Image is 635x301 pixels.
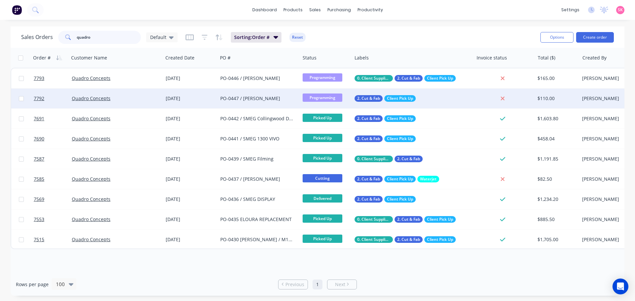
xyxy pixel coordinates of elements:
[303,55,317,61] div: Status
[355,95,416,102] button: 2. Cut & FabClient Pick Up
[303,114,342,122] span: Picked Up
[306,5,324,15] div: sales
[357,135,380,142] span: 2. Cut & Fab
[576,32,614,43] button: Create order
[34,236,44,243] span: 7515
[303,73,342,82] span: Programming
[613,279,628,294] div: Open Intercom Messenger
[34,230,72,249] a: 7515
[357,176,380,182] span: 2. Cut & Fab
[72,156,110,162] a: Quadro Concepts
[303,154,342,162] span: Picked Up
[537,115,575,122] div: $1,603.80
[420,176,437,182] span: Waterjet
[355,55,369,61] div: Labels
[357,115,380,122] span: 2. Cut & Fab
[220,176,294,182] div: PO-0437 / [PERSON_NAME]
[34,115,44,122] span: 7691
[537,135,575,142] div: $458.04
[355,156,423,162] button: 0. Client Supplied Material2. Cut & Fab
[220,236,294,243] div: PO-0430 [PERSON_NAME] / M1 - 11732
[71,55,107,61] div: Customer Name
[220,115,294,122] div: PO-0442 / SMEG Collingwood Display
[72,135,110,142] a: Quadro Concepts
[387,115,413,122] span: Client Pick Up
[537,75,575,82] div: $165.00
[355,135,416,142] button: 2. Cut & FabClient Pick Up
[303,174,342,182] span: Cutting
[303,94,342,102] span: Programming
[397,75,420,82] span: 2. Cut & Fab
[150,34,166,41] span: Default
[313,280,322,289] a: Page 1 is your current page
[357,156,390,162] span: 0. Client Supplied Material
[220,196,294,203] div: PO-0436 / SMEG DISPLAY
[166,115,215,122] div: [DATE]
[357,236,390,243] span: 0. Client Supplied Material
[303,194,342,203] span: Delivered
[537,236,575,243] div: $1,705.00
[289,33,306,42] button: Reset
[618,7,623,13] span: SK
[34,95,44,102] span: 7792
[166,156,215,162] div: [DATE]
[280,5,306,15] div: products
[72,176,110,182] a: Quadro Concepts
[357,95,380,102] span: 2. Cut & Fab
[34,129,72,149] a: 7690
[537,196,575,203] div: $1,234.20
[387,176,413,182] span: Client Pick Up
[427,236,453,243] span: Client Pick Up
[285,281,304,288] span: Previous
[34,209,72,229] a: 7553
[21,34,53,40] h1: Sales Orders
[220,55,231,61] div: PO #
[427,75,453,82] span: Client Pick Up
[34,149,72,169] a: 7587
[397,156,420,162] span: 2. Cut & Fab
[165,55,194,61] div: Created Date
[355,176,439,182] button: 2. Cut & FabClient Pick UpWaterjet
[540,32,573,43] button: Options
[387,95,413,102] span: Client Pick Up
[397,236,420,243] span: 2. Cut & Fab
[427,216,453,223] span: Client Pick Up
[166,75,215,82] div: [DATE]
[537,176,575,182] div: $82.50
[72,115,110,122] a: Quadro Concepts
[558,5,583,15] div: settings
[220,75,294,82] div: PO-0446 / [PERSON_NAME]
[34,196,44,203] span: 7569
[34,189,72,209] a: 7569
[166,196,215,203] div: [DATE]
[537,156,575,162] div: $1,191.85
[537,95,575,102] div: $110.00
[34,156,44,162] span: 7587
[220,156,294,162] div: PO-0439 / SMEG Filming
[34,176,44,182] span: 7585
[357,216,390,223] span: 0. Client Supplied Material
[355,196,416,203] button: 2. Cut & FabClient Pick Up
[231,32,281,43] button: Sorting:Order #
[355,75,456,82] button: 0. Client Supplied Material2. Cut & FabClient Pick Up
[72,196,110,202] a: Quadro Concepts
[354,5,386,15] div: productivity
[12,5,22,15] img: Factory
[387,135,413,142] span: Client Pick Up
[34,216,44,223] span: 7553
[72,236,110,243] a: Quadro Concepts
[220,216,294,223] div: PO-0435 ELOURA REPLACEMENT
[355,236,456,243] button: 0. Client Supplied Material2. Cut & FabClient Pick Up
[303,214,342,223] span: Picked Up
[34,75,44,82] span: 7793
[275,280,360,289] ul: Pagination
[72,95,110,101] a: Quadro Concepts
[166,135,215,142] div: [DATE]
[34,68,72,88] a: 7793
[397,216,420,223] span: 2. Cut & Fab
[582,55,607,61] div: Created By
[166,216,215,223] div: [DATE]
[249,5,280,15] a: dashboard
[303,134,342,142] span: Picked Up
[33,55,51,61] div: Order #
